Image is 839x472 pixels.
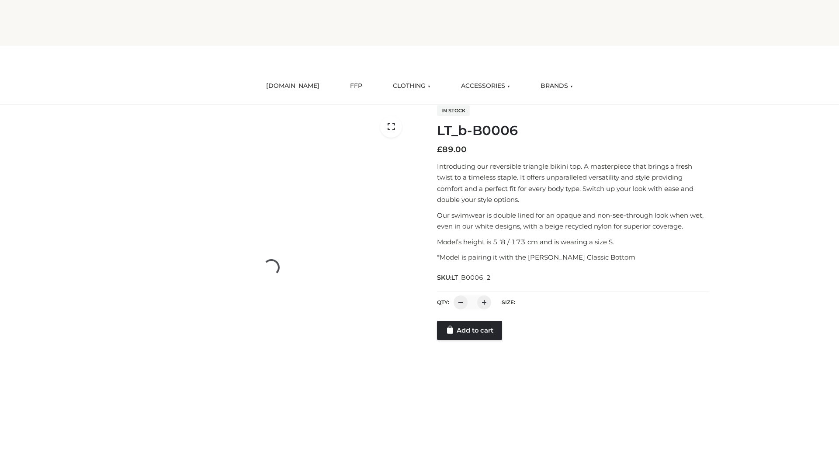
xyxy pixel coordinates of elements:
span: LT_B0006_2 [451,274,491,281]
span: SKU: [437,272,492,283]
p: Model’s height is 5 ‘8 / 173 cm and is wearing a size S. [437,236,709,248]
p: *Model is pairing it with the [PERSON_NAME] Classic Bottom [437,252,709,263]
span: £ [437,145,442,154]
label: Size: [502,299,515,305]
span: In stock [437,105,470,116]
p: Our swimwear is double lined for an opaque and non-see-through look when wet, even in our white d... [437,210,709,232]
label: QTY: [437,299,449,305]
a: ACCESSORIES [454,76,517,96]
a: BRANDS [534,76,579,96]
p: Introducing our reversible triangle bikini top. A masterpiece that brings a fresh twist to a time... [437,161,709,205]
a: FFP [343,76,369,96]
a: [DOMAIN_NAME] [260,76,326,96]
bdi: 89.00 [437,145,467,154]
a: CLOTHING [386,76,437,96]
h1: LT_b-B0006 [437,123,709,139]
a: Add to cart [437,321,502,340]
